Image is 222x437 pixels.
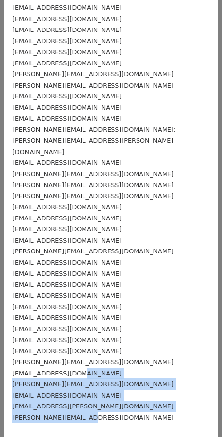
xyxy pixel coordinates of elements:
small: [EMAIL_ADDRESS][DOMAIN_NAME] [12,104,122,111]
small: [PERSON_NAME][EMAIL_ADDRESS][DOMAIN_NAME] [12,380,174,388]
small: [EMAIL_ADDRESS][DOMAIN_NAME] [12,314,122,321]
small: [PERSON_NAME][EMAIL_ADDRESS][PERSON_NAME][DOMAIN_NAME] [12,137,173,156]
small: [EMAIL_ADDRESS][DOMAIN_NAME] [12,347,122,355]
small: [EMAIL_ADDRESS][DOMAIN_NAME] [12,281,122,288]
small: [PERSON_NAME][EMAIL_ADDRESS][DOMAIN_NAME] [12,192,174,200]
small: [EMAIL_ADDRESS][DOMAIN_NAME] [12,37,122,45]
small: [PERSON_NAME][EMAIL_ADDRESS][DOMAIN_NAME] [12,414,174,421]
small: [EMAIL_ADDRESS][DOMAIN_NAME] [12,303,122,311]
small: [EMAIL_ADDRESS][DOMAIN_NAME] [12,259,122,266]
small: [EMAIL_ADDRESS][DOMAIN_NAME] [12,48,122,56]
small: [PERSON_NAME][EMAIL_ADDRESS][DOMAIN_NAME] [12,170,174,178]
small: [EMAIL_ADDRESS][DOMAIN_NAME] [12,392,122,399]
small: [EMAIL_ADDRESS][DOMAIN_NAME] [12,93,122,100]
small: [PERSON_NAME][EMAIL_ADDRESS][DOMAIN_NAME] [12,248,174,255]
small: [EMAIL_ADDRESS][PERSON_NAME][DOMAIN_NAME] [12,403,174,410]
iframe: Chat Widget [173,390,222,437]
small: [PERSON_NAME][EMAIL_ADDRESS][DOMAIN_NAME]; [12,126,176,133]
small: [PERSON_NAME][EMAIL_ADDRESS][DOMAIN_NAME] [12,82,174,89]
small: [EMAIL_ADDRESS][DOMAIN_NAME] [12,203,122,211]
small: [PERSON_NAME][EMAIL_ADDRESS][DOMAIN_NAME] [12,70,174,78]
small: [EMAIL_ADDRESS][DOMAIN_NAME] [12,15,122,23]
small: [EMAIL_ADDRESS][DOMAIN_NAME] [12,4,122,11]
small: [EMAIL_ADDRESS][DOMAIN_NAME] [12,336,122,343]
small: [EMAIL_ADDRESS][DOMAIN_NAME] [12,215,122,222]
small: [EMAIL_ADDRESS][DOMAIN_NAME] [12,292,122,299]
small: [EMAIL_ADDRESS][DOMAIN_NAME] [12,26,122,33]
small: [EMAIL_ADDRESS][DOMAIN_NAME] [12,225,122,233]
small: [EMAIL_ADDRESS][DOMAIN_NAME] [12,270,122,277]
small: [EMAIL_ADDRESS][DOMAIN_NAME] [12,325,122,333]
small: [EMAIL_ADDRESS][DOMAIN_NAME] [12,237,122,244]
small: [EMAIL_ADDRESS][DOMAIN_NAME] [12,370,122,377]
small: [EMAIL_ADDRESS][DOMAIN_NAME] [12,60,122,67]
small: [PERSON_NAME][EMAIL_ADDRESS][DOMAIN_NAME] [12,181,174,188]
small: [PERSON_NAME][EMAIL_ADDRESS][DOMAIN_NAME] [12,358,174,366]
small: [EMAIL_ADDRESS][DOMAIN_NAME] [12,159,122,166]
small: [EMAIL_ADDRESS][DOMAIN_NAME] [12,115,122,122]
